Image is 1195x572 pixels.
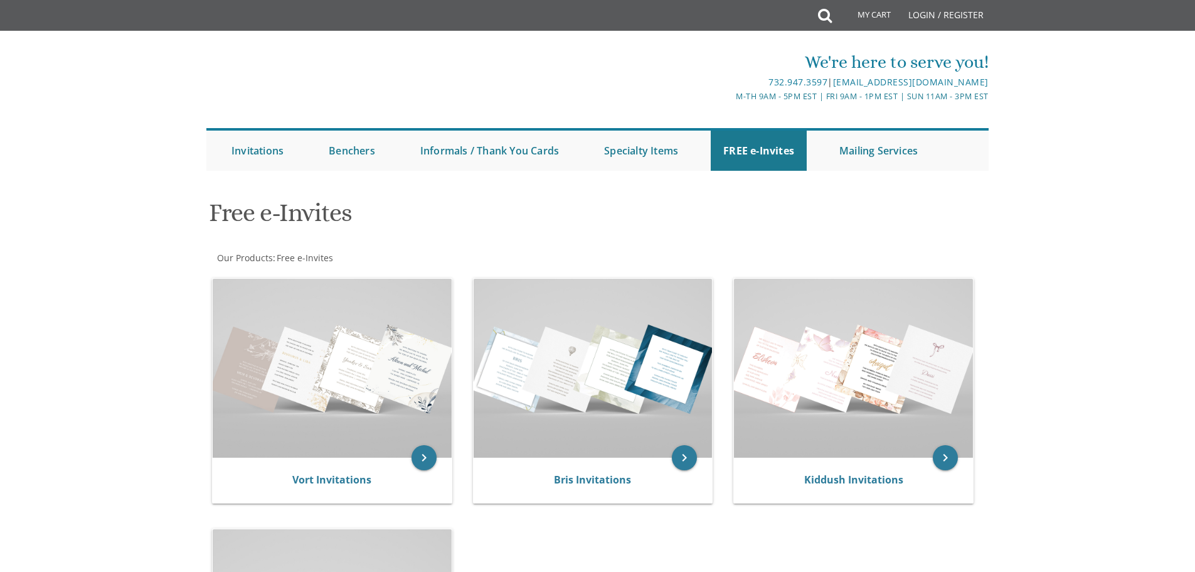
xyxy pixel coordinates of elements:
[831,1,900,33] a: My Cart
[592,131,691,171] a: Specialty Items
[672,445,697,470] a: keyboard_arrow_right
[804,473,903,487] a: Kiddush Invitations
[933,445,958,470] a: keyboard_arrow_right
[468,75,989,90] div: |
[474,279,713,458] img: Bris Invitations
[316,131,388,171] a: Benchers
[216,252,273,264] a: Our Products
[408,131,571,171] a: Informals / Thank You Cards
[206,252,598,264] div: :
[219,131,296,171] a: Invitations
[833,76,989,88] a: [EMAIL_ADDRESS][DOMAIN_NAME]
[711,131,807,171] a: FREE e-Invites
[554,473,631,487] a: Bris Invitations
[277,252,333,264] span: Free e-Invites
[827,131,930,171] a: Mailing Services
[768,76,827,88] a: 732.947.3597
[412,445,437,470] a: keyboard_arrow_right
[213,279,452,458] img: Vort Invitations
[468,50,989,75] div: We're here to serve you!
[275,252,333,264] a: Free e-Invites
[292,473,371,487] a: Vort Invitations
[209,199,721,236] h1: Free e-Invites
[468,90,989,103] div: M-Th 9am - 5pm EST | Fri 9am - 1pm EST | Sun 11am - 3pm EST
[734,279,973,458] img: Kiddush Invitations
